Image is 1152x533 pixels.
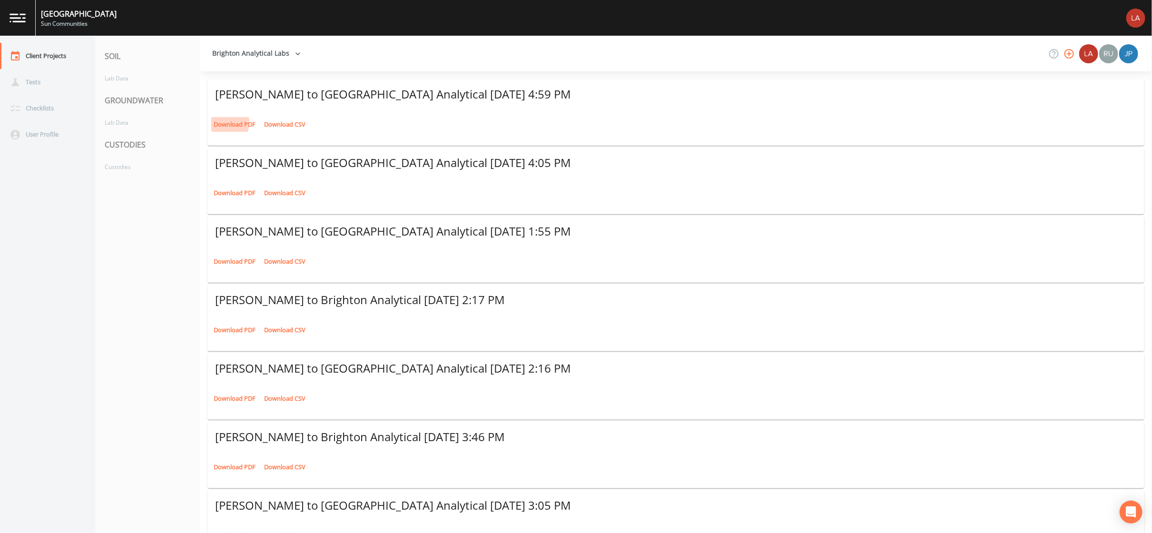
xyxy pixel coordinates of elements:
[215,292,1137,307] div: [PERSON_NAME] to Brighton Analytical [DATE] 2:17 PM
[1079,44,1099,63] div: Brighton Analytical
[215,361,1137,376] div: [PERSON_NAME] to [GEOGRAPHIC_DATA] Analytical [DATE] 2:16 PM
[41,20,117,28] div: Sun Communities
[95,69,190,87] a: Lab Data
[262,186,308,200] a: Download CSV
[95,43,200,69] div: SOIL
[211,323,258,337] a: Download PDF
[1099,44,1118,63] img: a5c06d64ce99e847b6841ccd0307af82
[262,323,308,337] a: Download CSV
[215,155,1137,170] div: [PERSON_NAME] to [GEOGRAPHIC_DATA] Analytical [DATE] 4:05 PM
[208,45,305,62] button: Brighton Analytical Labs
[95,87,200,114] div: GROUNDWATER
[10,13,26,22] img: logo
[1126,9,1145,28] img: bd2ccfa184a129701e0c260bc3a09f9b
[211,186,258,200] a: Download PDF
[262,254,308,269] a: Download CSV
[215,498,1137,513] div: [PERSON_NAME] to [GEOGRAPHIC_DATA] Analytical [DATE] 3:05 PM
[262,117,308,132] a: Download CSV
[262,460,308,474] a: Download CSV
[211,391,258,406] a: Download PDF
[211,117,258,132] a: Download PDF
[1120,501,1142,523] div: Open Intercom Messenger
[95,114,190,131] a: Lab Data
[41,8,117,20] div: [GEOGRAPHIC_DATA]
[211,460,258,474] a: Download PDF
[215,224,1137,239] div: [PERSON_NAME] to [GEOGRAPHIC_DATA] Analytical [DATE] 1:55 PM
[1099,44,1119,63] div: Russell Schindler
[215,429,1137,444] div: [PERSON_NAME] to Brighton Analytical [DATE] 3:46 PM
[95,158,190,176] a: Custodies
[211,254,258,269] a: Download PDF
[1119,44,1138,63] img: 41241ef155101aa6d92a04480b0d0000
[215,87,1137,102] div: [PERSON_NAME] to [GEOGRAPHIC_DATA] Analytical [DATE] 4:59 PM
[1119,44,1139,63] div: Joshua gere Paul
[95,131,200,158] div: CUSTODIES
[1079,44,1098,63] img: bd2ccfa184a129701e0c260bc3a09f9b
[262,391,308,406] a: Download CSV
